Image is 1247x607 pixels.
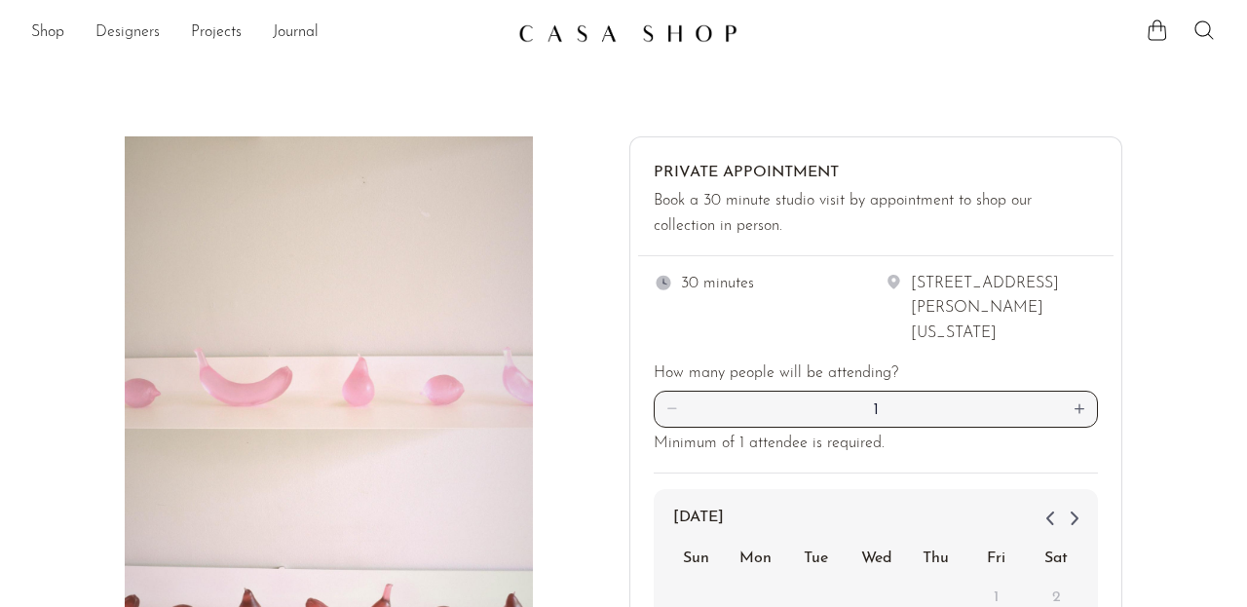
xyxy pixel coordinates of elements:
[665,501,1086,536] div: [DATE]
[95,20,160,46] a: Designers
[726,540,786,579] div: Mon
[273,20,319,46] a: Journal
[654,189,1051,239] div: Book a 30 minute studio visit by appointment to shop our collection in person.
[191,20,242,46] a: Projects
[846,540,906,579] div: Wed
[681,272,754,297] div: 30 minutes
[906,540,966,579] div: Thu
[1026,540,1086,579] div: Sat
[31,17,503,50] ul: NEW HEADER MENU
[31,20,64,46] a: Shop
[665,540,726,579] div: Sun
[966,540,1027,579] div: Fri
[786,540,847,579] div: Tue
[654,361,1098,387] div: How many people will be attending?
[654,432,1098,457] div: Minimum of 1 attendee is required.
[654,161,839,186] div: Private Appointment
[911,272,1098,347] div: [STREET_ADDRESS][PERSON_NAME][US_STATE]
[31,17,503,50] nav: Desktop navigation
